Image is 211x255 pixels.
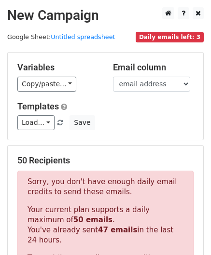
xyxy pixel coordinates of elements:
a: Daily emails left: 3 [136,33,204,40]
iframe: Chat Widget [163,209,211,255]
h5: Variables [17,62,98,73]
a: Templates [17,101,59,111]
button: Save [70,115,95,130]
a: Copy/paste... [17,77,76,92]
p: Your current plan supports a daily maximum of . You've already sent in the last 24 hours. [28,205,183,245]
a: Load... [17,115,55,130]
strong: 47 emails [98,226,137,234]
h5: Email column [113,62,194,73]
small: Google Sheet: [7,33,115,40]
h2: New Campaign [7,7,204,24]
p: Sorry, you don't have enough daily email credits to send these emails. [28,177,183,197]
strong: 50 emails [73,215,113,224]
h5: 50 Recipients [17,155,194,166]
span: Daily emails left: 3 [136,32,204,42]
a: Untitled spreadsheet [51,33,115,40]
